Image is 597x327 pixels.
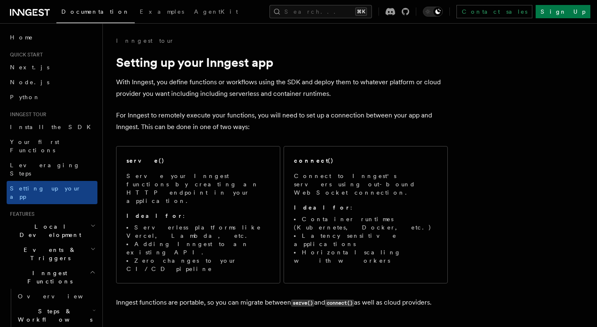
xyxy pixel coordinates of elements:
a: Leveraging Steps [7,158,97,181]
strong: Ideal for [126,212,183,219]
button: Toggle dark mode [423,7,443,17]
h1: Setting up your Inngest app [116,55,448,70]
span: Inngest tour [7,111,46,118]
a: AgentKit [189,2,243,22]
span: Install the SDK [10,124,96,130]
kbd: ⌘K [355,7,367,16]
span: Setting up your app [10,185,81,200]
a: Python [7,90,97,105]
li: Horizontal scaling with workers [294,248,437,265]
span: Steps & Workflows [15,307,92,324]
li: Zero changes to your CI/CD pipeline [126,256,270,273]
a: Overview [15,289,97,304]
a: Your first Functions [7,134,97,158]
strong: Ideal for [294,204,350,211]
button: Steps & Workflows [15,304,97,327]
span: Overview [18,293,103,300]
a: Inngest tour [116,37,174,45]
span: Your first Functions [10,139,59,154]
button: Events & Triggers [7,242,97,266]
span: Quick start [7,51,43,58]
li: Latency sensitive applications [294,232,437,248]
a: Home [7,30,97,45]
p: Connect to Inngest's servers using out-bound WebSocket connection. [294,172,437,197]
a: serve()Serve your Inngest functions by creating an HTTP endpoint in your application.Ideal for:Se... [116,146,280,283]
h2: connect() [294,156,334,165]
span: Events & Triggers [7,246,90,262]
a: connect()Connect to Inngest's servers using out-bound WebSocket connection.Ideal for:Container ru... [284,146,448,283]
span: Node.js [10,79,49,85]
a: Documentation [56,2,135,23]
span: Local Development [7,222,90,239]
code: connect() [325,300,354,307]
span: Python [10,94,40,100]
span: Documentation [61,8,130,15]
button: Local Development [7,219,97,242]
a: Setting up your app [7,181,97,204]
button: Inngest Functions [7,266,97,289]
li: Container runtimes (Kubernetes, Docker, etc.) [294,215,437,232]
a: Contact sales [456,5,532,18]
span: AgentKit [194,8,238,15]
a: Node.js [7,75,97,90]
button: Search...⌘K [269,5,372,18]
span: Leveraging Steps [10,162,80,177]
li: Serverless platforms like Vercel, Lambda, etc. [126,223,270,240]
p: Inngest functions are portable, so you can migrate between and as well as cloud providers. [116,297,448,309]
p: For Inngest to remotely execute your functions, you will need to set up a connection between your... [116,110,448,133]
p: Serve your Inngest functions by creating an HTTP endpoint in your application. [126,172,270,205]
p: : [294,203,437,212]
span: Home [10,33,33,41]
span: Next.js [10,64,49,71]
a: Install the SDK [7,120,97,134]
h2: serve() [126,156,165,165]
span: Features [7,211,34,217]
li: Adding Inngest to an existing API. [126,240,270,256]
code: serve() [291,300,314,307]
p: With Inngest, you define functions or workflows using the SDK and deploy them to whatever platfor... [116,76,448,100]
a: Sign Up [536,5,590,18]
span: Inngest Functions [7,269,90,286]
span: Examples [140,8,184,15]
p: : [126,212,270,220]
a: Examples [135,2,189,22]
a: Next.js [7,60,97,75]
